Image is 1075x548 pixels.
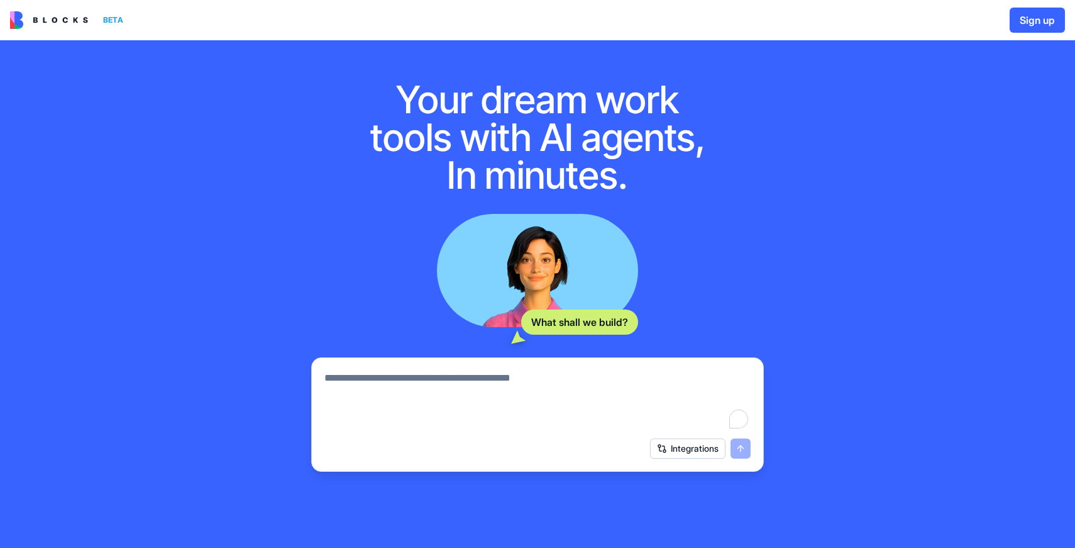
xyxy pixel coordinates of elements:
div: BETA [98,11,128,29]
button: Integrations [650,439,725,459]
h1: Your dream work tools with AI agents, In minutes. [356,81,719,194]
textarea: To enrich screen reader interactions, please activate Accessibility in Grammarly extension settings [324,371,751,431]
div: What shall we build? [521,310,638,335]
img: logo [10,11,88,29]
a: BETA [10,11,128,29]
button: Sign up [1010,8,1065,33]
